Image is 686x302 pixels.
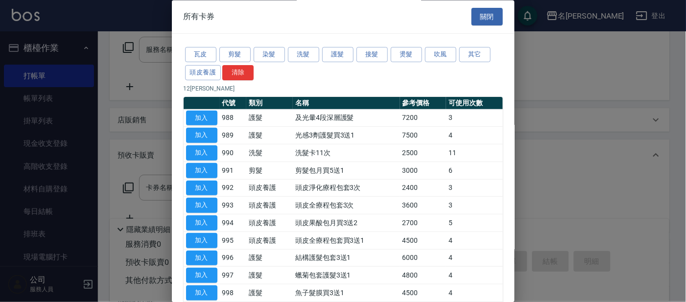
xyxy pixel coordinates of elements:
button: 加入 [186,251,217,266]
button: 吹風 [425,47,456,63]
td: 4 [446,267,502,284]
td: 護髮 [246,250,293,267]
td: 4 [446,232,502,250]
td: 3 [446,110,502,127]
td: 光感3劑護髮買3送1 [293,127,400,144]
td: 頭皮果酸包月買3送2 [293,214,400,232]
span: 所有卡券 [184,12,215,22]
button: 加入 [186,268,217,283]
td: 4 [446,127,502,144]
td: 護髮 [246,267,293,284]
th: 可使用次數 [446,97,502,110]
td: 頭皮養護 [246,180,293,197]
button: 瓦皮 [185,47,216,63]
td: 2500 [400,144,447,162]
td: 993 [220,197,247,214]
td: 護髮 [246,110,293,127]
td: 4 [446,250,502,267]
td: 頭皮全療程包套買3送1 [293,232,400,250]
button: 染髮 [254,47,285,63]
button: 關閉 [472,8,503,26]
td: 11 [446,144,502,162]
button: 燙髮 [391,47,422,63]
td: 洗髮卡11次 [293,144,400,162]
td: 及光暈4段深層護髮 [293,110,400,127]
button: 加入 [186,286,217,301]
td: 頭皮淨化療程包套3次 [293,180,400,197]
th: 名稱 [293,97,400,110]
td: 7200 [400,110,447,127]
td: 997 [220,267,247,284]
td: 護髮 [246,284,293,302]
td: 992 [220,180,247,197]
td: 7500 [400,127,447,144]
td: 989 [220,127,247,144]
td: 994 [220,214,247,232]
td: 頭皮全療程包套3次 [293,197,400,214]
td: 4 [446,284,502,302]
td: 4800 [400,267,447,284]
td: 988 [220,110,247,127]
td: 3 [446,180,502,197]
td: 5 [446,214,502,232]
td: 剪髮 [246,162,293,180]
td: 6000 [400,250,447,267]
th: 類別 [246,97,293,110]
button: 其它 [459,47,491,63]
button: 頭皮養護 [185,65,221,80]
td: 991 [220,162,247,180]
button: 洗髮 [288,47,319,63]
td: 2400 [400,180,447,197]
td: 995 [220,232,247,250]
td: 3600 [400,197,447,214]
th: 參考價格 [400,97,447,110]
button: 加入 [186,198,217,213]
td: 洗髮 [246,144,293,162]
button: 加入 [186,233,217,248]
td: 4500 [400,284,447,302]
button: 加入 [186,181,217,196]
td: 蠟菊包套護髮3送1 [293,267,400,284]
p: 12 [PERSON_NAME] [184,84,503,93]
td: 3000 [400,162,447,180]
td: 998 [220,284,247,302]
td: 頭皮養護 [246,197,293,214]
button: 護髮 [322,47,354,63]
td: 魚子髮膜買3送1 [293,284,400,302]
td: 996 [220,250,247,267]
td: 剪髮包月買5送1 [293,162,400,180]
button: 加入 [186,146,217,161]
td: 3 [446,197,502,214]
th: 代號 [220,97,247,110]
td: 990 [220,144,247,162]
td: 頭皮養護 [246,214,293,232]
td: 2700 [400,214,447,232]
td: 6 [446,162,502,180]
td: 4500 [400,232,447,250]
td: 護髮 [246,127,293,144]
button: 加入 [186,216,217,231]
button: 剪髮 [219,47,251,63]
td: 頭皮養護 [246,232,293,250]
button: 加入 [186,163,217,178]
button: 接髮 [356,47,388,63]
button: 清除 [222,65,254,80]
button: 加入 [186,111,217,126]
td: 結構護髮包套3送1 [293,250,400,267]
button: 加入 [186,128,217,143]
